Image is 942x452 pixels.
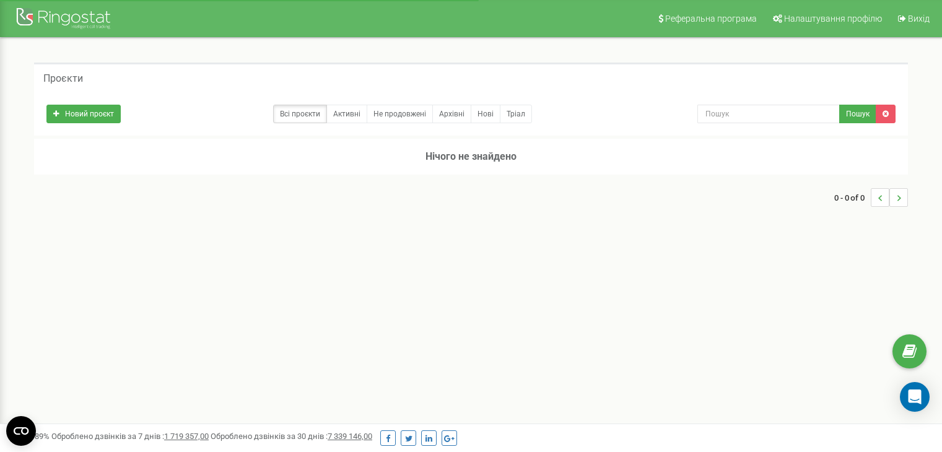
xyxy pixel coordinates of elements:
[46,105,121,123] a: Новий проєкт
[432,105,471,123] a: Архівні
[6,416,36,446] button: Open CMP widget
[908,14,930,24] span: Вихід
[43,73,83,84] h5: Проєкти
[784,14,882,24] span: Налаштування профілю
[834,188,871,207] span: 0 - 0 of 0
[471,105,500,123] a: Нові
[839,105,876,123] button: Пошук
[326,105,367,123] a: Активні
[834,176,908,219] nav: ...
[367,105,433,123] a: Не продовжені
[211,432,372,441] span: Оброблено дзвінків за 30 днів :
[273,105,327,123] a: Всі проєкти
[164,432,209,441] u: 1 719 357,00
[665,14,757,24] span: Реферальна програма
[900,382,930,412] div: Open Intercom Messenger
[51,432,209,441] span: Оброблено дзвінків за 7 днів :
[328,432,372,441] u: 7 339 146,00
[697,105,840,123] input: Пошук
[34,139,908,175] h3: Нічого не знайдено
[500,105,532,123] a: Тріал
